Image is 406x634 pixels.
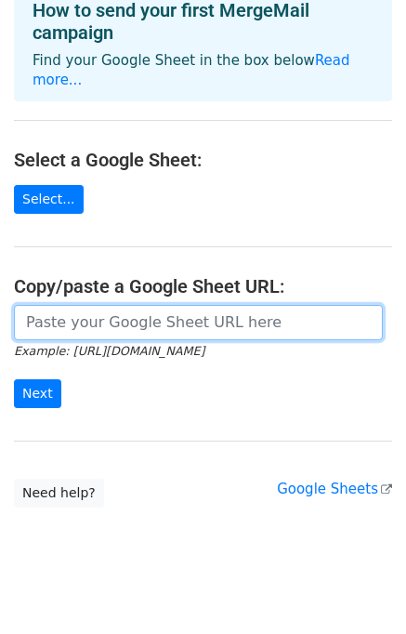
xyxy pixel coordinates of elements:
a: Google Sheets [277,481,392,497]
iframe: Chat Widget [313,545,406,634]
a: Read more... [33,52,350,88]
h4: Copy/paste a Google Sheet URL: [14,275,392,297]
small: Example: [URL][DOMAIN_NAME] [14,344,204,358]
a: Select... [14,185,84,214]
h4: Select a Google Sheet: [14,149,392,171]
input: Next [14,379,61,408]
p: Find your Google Sheet in the box below [33,51,373,90]
input: Paste your Google Sheet URL here [14,305,383,340]
a: Need help? [14,479,104,508]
